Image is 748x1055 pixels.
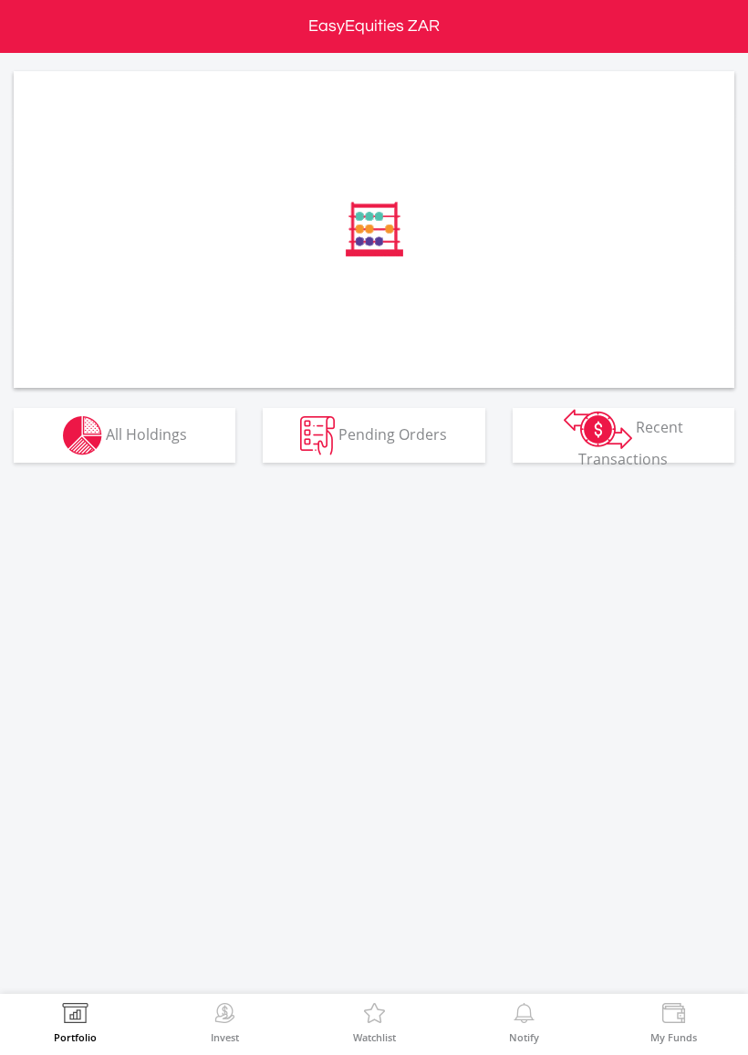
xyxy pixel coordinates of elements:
label: Notify [509,1032,539,1042]
a: Invest [211,1003,239,1042]
img: holdings-wht.png [63,416,102,455]
span: Pending Orders [338,423,447,444]
img: View Portfolio [61,1003,89,1029]
span: All Holdings [106,423,187,444]
label: Invest [211,1032,239,1042]
a: My Funds [650,1003,697,1042]
img: View Notifications [510,1003,538,1029]
img: View Funds [660,1003,688,1029]
a: Watchlist [353,1003,396,1042]
img: pending_instructions-wht.png [300,416,335,455]
img: Invest Now [211,1003,239,1029]
button: Recent Transactions [513,408,734,463]
label: Watchlist [353,1032,396,1042]
a: Portfolio [54,1003,97,1042]
a: Notify [509,1003,539,1042]
button: All Holdings [14,408,235,463]
button: Pending Orders [263,408,484,463]
img: Watchlist [360,1003,389,1029]
label: Portfolio [54,1032,97,1042]
label: My Funds [650,1032,697,1042]
img: transactions-zar-wht.png [564,409,632,449]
